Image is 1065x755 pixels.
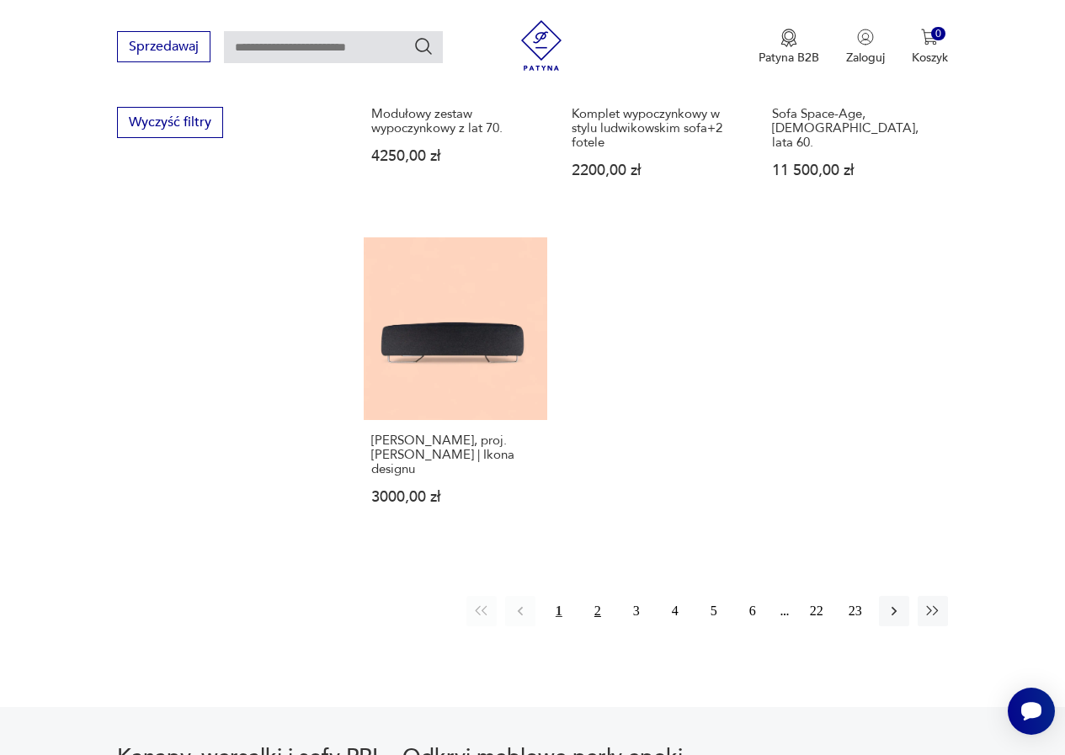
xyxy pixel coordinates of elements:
[759,29,819,66] a: Ikona medaluPatyna B2B
[660,596,690,626] button: 4
[912,50,948,66] p: Koszyk
[772,163,940,178] p: 11 500,00 zł
[371,433,540,476] h3: [PERSON_NAME], proj. [PERSON_NAME] | Ikona designu
[413,36,434,56] button: Szukaj
[583,596,613,626] button: 2
[117,42,210,54] a: Sprzedawaj
[912,29,948,66] button: 0Koszyk
[846,50,885,66] p: Zaloguj
[364,237,547,538] a: Siedzisko Moroso Lowland, proj. Patricia Urquiola | Ikona designu[PERSON_NAME], proj. [PERSON_NAM...
[772,107,940,150] h3: Sofa Space-Age, [DEMOGRAPHIC_DATA], lata 60.
[931,27,945,41] div: 0
[117,107,223,138] button: Wyczyść filtry
[780,29,797,47] img: Ikona medalu
[572,163,740,178] p: 2200,00 zł
[516,20,567,71] img: Patyna - sklep z meblami i dekoracjami vintage
[738,596,768,626] button: 6
[1008,688,1055,735] iframe: Smartsupp widget button
[371,490,540,504] p: 3000,00 zł
[699,596,729,626] button: 5
[840,596,871,626] button: 23
[921,29,938,45] img: Ikona koszyka
[117,31,210,62] button: Sprzedawaj
[371,149,540,163] p: 4250,00 zł
[759,50,819,66] p: Patyna B2B
[857,29,874,45] img: Ikonka użytkownika
[759,29,819,66] button: Patyna B2B
[801,596,832,626] button: 22
[846,29,885,66] button: Zaloguj
[371,107,540,136] h3: Modułowy zestaw wypoczynkowy z lat 70.
[572,107,740,150] h3: Komplet wypoczynkowy w stylu ludwikowskim sofa+2 fotele
[621,596,652,626] button: 3
[544,596,574,626] button: 1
